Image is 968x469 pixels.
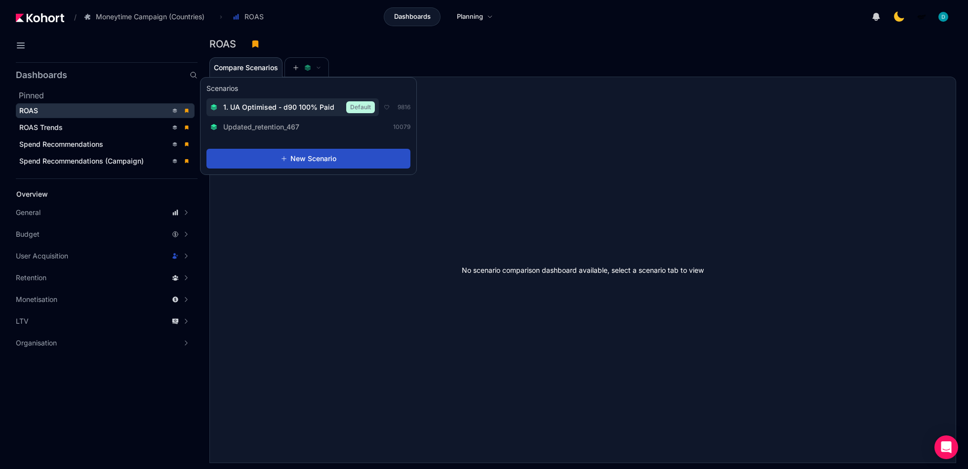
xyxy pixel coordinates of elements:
[206,149,410,169] button: New Scenario
[16,251,68,261] span: User Acquisition
[206,119,309,135] button: Updated_retention_467
[16,13,64,22] img: Kohort logo
[384,7,441,26] a: Dashboards
[19,140,103,148] span: Spend Recommendations
[16,229,40,239] span: Budget
[346,101,375,113] span: Default
[290,154,336,164] span: New Scenario
[244,12,264,22] span: ROAS
[16,154,195,169] a: Spend Recommendations (Campaign)
[223,122,299,132] span: Updated_retention_467
[79,8,215,25] button: Moneytime Campaign (Countries)
[96,12,204,22] span: Moneytime Campaign (Countries)
[66,12,77,22] span: /
[16,338,57,348] span: Organisation
[16,190,48,198] span: Overview
[19,157,144,165] span: Spend Recommendations (Campaign)
[218,13,224,21] span: ›
[16,137,195,152] a: Spend Recommendations
[206,84,238,95] h3: Scenarios
[19,123,63,131] span: ROAS Trends
[227,8,274,25] button: ROAS
[446,7,503,26] a: Planning
[16,71,67,80] h2: Dashboards
[16,295,57,304] span: Monetisation
[16,103,195,118] a: ROAS
[457,12,483,22] span: Planning
[214,64,278,71] span: Compare Scenarios
[398,103,410,111] span: 9816
[206,98,379,116] button: 1. UA Optimised - d90 100% PaidDefault
[16,208,40,217] span: General
[209,39,242,49] h3: ROAS
[16,273,46,283] span: Retention
[393,123,410,131] span: 10079
[16,120,195,135] a: ROAS Trends
[210,77,956,463] div: No scenario comparison dashboard available, select a scenario tab to view
[394,12,431,22] span: Dashboards
[917,12,927,22] img: logo_MoneyTimeLogo_1_20250619094856634230.png
[19,106,38,115] span: ROAS
[16,316,29,326] span: LTV
[934,435,958,459] div: Open Intercom Messenger
[19,89,198,101] h2: Pinned
[13,187,181,202] a: Overview
[223,102,334,112] span: 1. UA Optimised - d90 100% Paid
